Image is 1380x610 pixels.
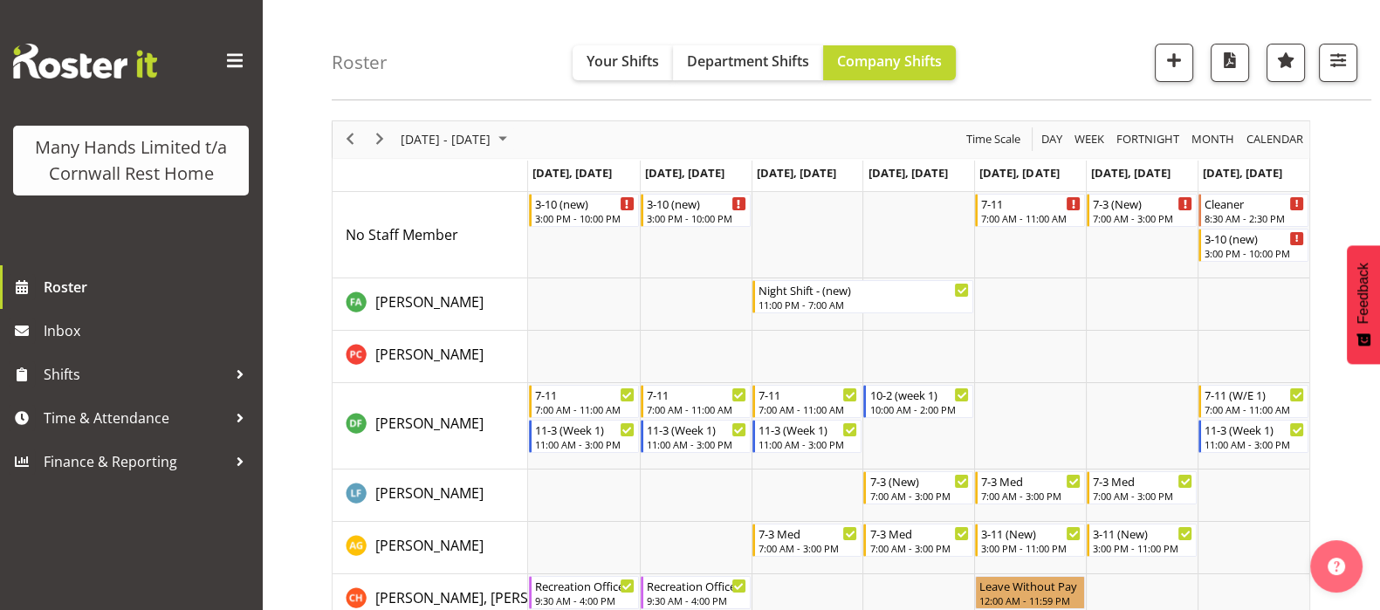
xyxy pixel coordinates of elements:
[1347,245,1380,364] button: Feedback - Show survey
[975,524,1085,557] div: Galvez, Angeline"s event - 3-11 (New) Begin From Friday, October 3, 2025 at 3:00:00 PM GMT+13:00 ...
[535,402,635,416] div: 7:00 AM - 11:00 AM
[13,44,157,79] img: Rosterit website logo
[752,280,974,313] div: Adams, Fran"s event - Night Shift - (new) Begin From Wednesday, October 1, 2025 at 11:00:00 PM GM...
[332,52,388,72] h4: Roster
[532,165,612,181] span: [DATE], [DATE]
[759,421,858,438] div: 11-3 (Week 1)
[31,134,231,187] div: Many Hands Limited t/a Cornwall Rest Home
[641,576,751,609] div: Hannecart, Charline"s event - Recreation Officer Begin From Tuesday, September 30, 2025 at 9:30:0...
[375,413,484,434] a: [PERSON_NAME]
[1093,211,1192,225] div: 7:00 AM - 3:00 PM
[335,121,365,158] div: previous period
[757,165,836,181] span: [DATE], [DATE]
[375,414,484,433] span: [PERSON_NAME]
[965,128,1022,150] span: Time Scale
[647,386,746,403] div: 7-11
[375,291,484,312] a: [PERSON_NAME]
[759,402,858,416] div: 7:00 AM - 11:00 AM
[1205,437,1304,451] div: 11:00 AM - 3:00 PM
[981,524,1081,542] div: 3-11 (New)
[44,274,253,300] span: Roster
[1114,128,1183,150] button: Fortnight
[395,121,518,158] div: Sep 29 - Oct 05, 2025
[1244,128,1307,150] button: Month
[869,472,969,490] div: 7-3 (New)
[1319,44,1357,82] button: Filter Shifts
[535,593,635,607] div: 9:30 AM - 4:00 PM
[346,224,458,245] a: No Staff Member
[979,577,1081,594] div: Leave Without Pay
[641,194,751,227] div: No Staff Member"s event - 3-10 (new) Begin From Tuesday, September 30, 2025 at 3:00:00 PM GMT+13:...
[1356,263,1371,324] span: Feedback
[529,194,639,227] div: No Staff Member"s event - 3-10 (new) Begin From Monday, September 29, 2025 at 3:00:00 PM GMT+13:0...
[346,225,458,244] span: No Staff Member
[641,385,751,418] div: Fairbrother, Deborah"s event - 7-11 Begin From Tuesday, September 30, 2025 at 7:00:00 AM GMT+13:0...
[1205,246,1304,260] div: 3:00 PM - 10:00 PM
[535,577,635,594] div: Recreation Officer
[1115,128,1181,150] span: Fortnight
[333,383,528,469] td: Fairbrother, Deborah resource
[333,522,528,574] td: Galvez, Angeline resource
[1093,541,1192,555] div: 3:00 PM - 11:00 PM
[1211,44,1249,82] button: Download a PDF of the roster according to the set date range.
[1203,165,1282,181] span: [DATE], [DATE]
[1205,230,1304,247] div: 3-10 (new)
[759,541,858,555] div: 7:00 AM - 3:00 PM
[1093,472,1192,490] div: 7-3 Med
[1205,211,1304,225] div: 8:30 AM - 2:30 PM
[752,420,862,453] div: Fairbrother, Deborah"s event - 11-3 (Week 1) Begin From Wednesday, October 1, 2025 at 11:00:00 AM...
[398,128,515,150] button: October 2025
[1155,44,1193,82] button: Add a new shift
[399,128,492,150] span: [DATE] - [DATE]
[333,331,528,383] td: Chand, Pretika resource
[759,298,970,312] div: 11:00 PM - 7:00 AM
[647,211,746,225] div: 3:00 PM - 10:00 PM
[1073,128,1106,150] span: Week
[1039,128,1066,150] button: Timeline Day
[759,281,970,298] div: Night Shift - (new)
[1093,489,1192,503] div: 7:00 AM - 3:00 PM
[529,576,639,609] div: Hannecart, Charline"s event - Recreation Officer Begin From Monday, September 29, 2025 at 9:30:00...
[339,128,362,150] button: Previous
[365,121,395,158] div: next period
[1328,558,1345,575] img: help-xxl-2.png
[687,51,809,71] span: Department Shifts
[752,385,862,418] div: Fairbrother, Deborah"s event - 7-11 Begin From Wednesday, October 1, 2025 at 7:00:00 AM GMT+13:00...
[868,165,947,181] span: [DATE], [DATE]
[375,483,484,504] a: [PERSON_NAME]
[979,165,1059,181] span: [DATE], [DATE]
[645,165,724,181] span: [DATE], [DATE]
[1198,385,1308,418] div: Fairbrother, Deborah"s event - 7-11 (W/E 1) Begin From Sunday, October 5, 2025 at 7:00:00 AM GMT+...
[981,541,1081,555] div: 3:00 PM - 11:00 PM
[44,449,227,475] span: Finance & Reporting
[981,195,1081,212] div: 7-11
[759,437,858,451] div: 11:00 AM - 3:00 PM
[647,437,746,451] div: 11:00 AM - 3:00 PM
[647,195,746,212] div: 3-10 (new)
[1190,128,1236,150] span: Month
[44,318,253,344] span: Inbox
[368,128,392,150] button: Next
[1087,194,1197,227] div: No Staff Member"s event - 7-3 (New) Begin From Saturday, October 4, 2025 at 7:00:00 AM GMT+13:00 ...
[1189,128,1238,150] button: Timeline Month
[375,344,484,365] a: [PERSON_NAME]
[979,593,1081,607] div: 12:00 AM - 11:59 PM
[869,524,969,542] div: 7-3 Med
[975,471,1085,504] div: Flynn, Leeane"s event - 7-3 Med Begin From Friday, October 3, 2025 at 7:00:00 AM GMT+13:00 Ends A...
[333,278,528,331] td: Adams, Fran resource
[752,524,862,557] div: Galvez, Angeline"s event - 7-3 Med Begin From Wednesday, October 1, 2025 at 7:00:00 AM GMT+13:00 ...
[573,45,673,80] button: Your Shifts
[333,192,528,278] td: No Staff Member resource
[535,211,635,225] div: 3:00 PM - 10:00 PM
[869,541,969,555] div: 7:00 AM - 3:00 PM
[44,361,227,387] span: Shifts
[869,402,969,416] div: 10:00 AM - 2:00 PM
[375,587,599,608] a: [PERSON_NAME], [PERSON_NAME]
[375,536,484,555] span: [PERSON_NAME]
[1198,229,1308,262] div: No Staff Member"s event - 3-10 (new) Begin From Sunday, October 5, 2025 at 3:00:00 PM GMT+13:00 E...
[1091,165,1171,181] span: [DATE], [DATE]
[869,489,969,503] div: 7:00 AM - 3:00 PM
[981,489,1081,503] div: 7:00 AM - 3:00 PM
[837,51,942,71] span: Company Shifts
